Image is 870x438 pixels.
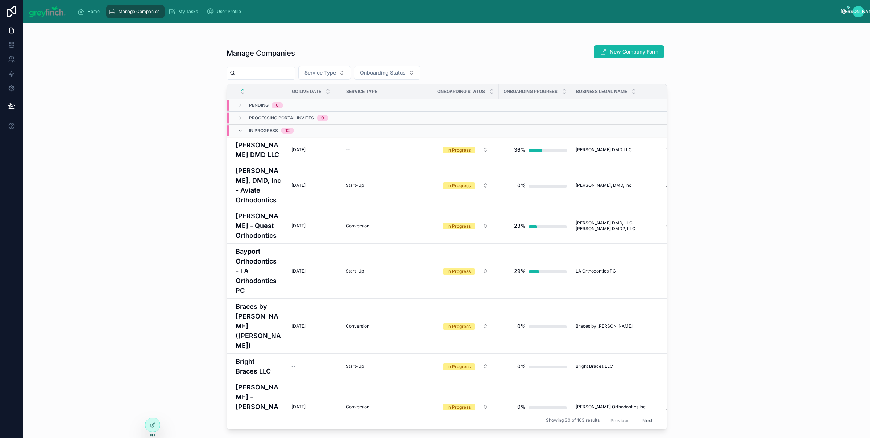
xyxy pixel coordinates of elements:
[346,147,428,153] a: --
[503,319,567,333] a: 0%
[514,219,526,233] div: 23%
[321,115,324,121] div: 0
[249,128,278,134] span: In Progress
[346,89,377,94] span: Service Type
[666,182,717,188] a: Aviate Orthodontics
[666,363,716,369] span: Milwaukee Orthodontics
[291,223,337,229] a: [DATE]
[576,363,662,369] a: Bright Braces LLC
[437,360,494,373] button: Select Button
[504,89,558,94] span: Onboarding Progress
[249,102,269,108] span: Pending
[217,9,241,14] span: User Profile
[236,140,283,160] a: [PERSON_NAME] DMD LLC
[437,265,494,278] button: Select Button
[576,147,662,153] a: [PERSON_NAME] DMD LLC
[437,143,494,156] button: Select Button
[346,182,364,188] span: Start-Up
[576,147,632,153] span: [PERSON_NAME] DMD LLC
[291,323,337,329] a: [DATE]
[447,268,471,275] div: In Progress
[666,320,717,332] a: Braces by [PERSON_NAME]
[354,66,420,80] button: Select Button
[637,415,658,426] button: Next
[166,5,203,18] a: My Tasks
[291,147,337,153] a: [DATE]
[236,247,283,295] a: Bayport Orthodontics - LA Orthodontics PC
[236,302,283,350] a: Braces by [PERSON_NAME] ([PERSON_NAME])
[576,404,646,410] span: [PERSON_NAME] Orthodontics Inc
[666,147,701,153] span: TMJ [US_STATE]
[503,264,567,278] a: 29%
[517,359,526,374] div: 0%
[346,323,428,329] a: Conversion
[576,323,633,329] span: Braces by [PERSON_NAME]
[576,323,662,329] a: Braces by [PERSON_NAME]
[437,179,494,192] button: Select Button
[447,363,471,370] div: In Progress
[576,268,662,274] a: LA Orthodontics PC
[236,357,283,376] a: Bright Braces LLC
[285,128,290,134] div: 12
[666,223,706,229] span: Quest Orthodontics
[178,9,198,14] span: My Tasks
[291,363,296,369] span: --
[291,268,306,274] span: [DATE]
[346,404,428,410] a: Conversion
[291,363,337,369] a: --
[346,223,369,229] span: Conversion
[87,9,100,14] span: Home
[503,178,567,193] a: 0%
[346,223,428,229] a: Conversion
[227,48,295,58] h1: Manage Companies
[437,400,494,414] a: Select Button
[517,178,526,193] div: 0%
[360,69,406,76] span: Onboarding Status
[666,268,717,274] a: Bayport Orthodontics
[666,147,717,153] a: TMJ [US_STATE]
[514,264,526,278] div: 29%
[447,223,471,229] div: In Progress
[576,268,616,274] span: LA Orthodontics PC
[236,382,283,431] a: [PERSON_NAME] - [PERSON_NAME] Orthodontics
[437,219,494,232] button: Select Button
[71,4,841,20] div: scrollable content
[576,182,631,188] span: [PERSON_NAME], DMD, Inc
[666,182,707,188] span: Aviate Orthodontics
[291,147,306,153] span: [DATE]
[437,219,494,233] a: Select Button
[346,323,369,329] span: Conversion
[291,223,306,229] span: [DATE]
[291,404,306,410] span: [DATE]
[346,268,364,274] span: Start-Up
[204,5,246,18] a: User Profile
[503,219,567,233] a: 23%
[503,359,567,374] a: 0%
[666,401,717,413] span: [PERSON_NAME] Orthodontics
[594,45,664,58] button: New Company Form
[236,166,283,205] a: [PERSON_NAME], DMD, Inc - Aviate Orthodontics
[576,220,662,232] a: [PERSON_NAME] DMD, LLC [PERSON_NAME] DMD2, LLC
[437,89,485,94] span: Onboarding Status
[503,400,567,414] a: 0%
[249,115,314,121] span: Processing Portal Invites
[610,48,658,55] span: New Company Form
[447,147,471,153] div: In Progress
[447,404,471,410] div: In Progress
[437,400,494,413] button: Select Button
[517,319,526,333] div: 0%
[291,182,306,188] span: [DATE]
[346,363,364,369] span: Start-Up
[576,363,613,369] span: Bright Braces LLC
[576,182,662,188] a: [PERSON_NAME], DMD, Inc
[75,5,105,18] a: Home
[346,363,428,369] a: Start-Up
[236,211,283,240] h4: [PERSON_NAME] - Quest Orthodontics
[298,66,351,80] button: Select Button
